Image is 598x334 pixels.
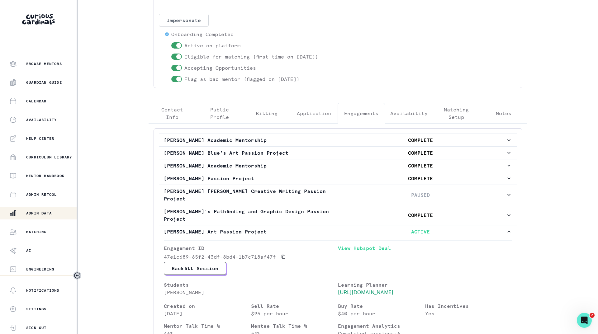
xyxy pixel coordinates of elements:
[251,310,338,317] p: $95 per hour
[438,106,475,121] p: Matching Setup
[335,191,506,199] p: PAUSED
[278,252,288,262] button: Copied to clipboard
[164,322,251,330] p: Mentor Talk Time %
[164,281,338,289] p: Students
[338,244,512,262] a: View Hubspot Deal
[335,136,506,144] p: COMPLETE
[26,229,47,234] p: Matching
[22,14,55,25] img: Curious Cardinals Logo
[159,225,517,238] button: [PERSON_NAME] Art Passion ProjectACTIVE
[164,310,251,317] p: [DATE]
[164,175,335,182] p: [PERSON_NAME] Passion Project
[164,289,338,296] p: [PERSON_NAME]
[159,205,517,225] button: [PERSON_NAME]'s Pathfinding and Graphic Design Passion ProjectCOMPLETE
[26,325,47,330] p: Sign Out
[171,31,234,38] p: Onboarding Completed
[26,173,64,178] p: Mentor Handbook
[164,228,335,235] p: [PERSON_NAME] Art Passion Project
[338,289,393,295] a: [URL][DOMAIN_NAME]
[577,313,592,328] iframe: Intercom live chat
[26,99,47,104] p: Calendar
[297,110,331,117] p: Application
[26,267,54,272] p: Engineering
[159,172,517,185] button: [PERSON_NAME] Passion ProjectCOMPLETE
[26,192,57,197] p: Admin Retool
[201,106,238,121] p: Public Profile
[344,110,378,117] p: Engagements
[26,136,54,141] p: Help Center
[251,302,338,310] p: Sell Rate
[335,228,506,235] p: ACTIVE
[425,310,512,317] p: Yes
[26,211,52,216] p: Admin Data
[164,253,276,261] p: 47e1c689-65f2-43df-8bd4-1b7c718af47f
[26,61,62,66] p: Browse Mentors
[26,155,72,160] p: Curriculum Library
[73,271,81,280] button: Toggle sidebar
[164,208,335,223] p: [PERSON_NAME]'s Pathfinding and Graphic Design Passion Project
[338,302,425,310] p: Buy Rate
[338,322,425,330] p: Engagement Analytics
[335,162,506,169] p: COMPLETE
[496,110,511,117] p: Notes
[164,149,335,157] p: [PERSON_NAME] Blue's Art Passion Project
[26,288,59,293] p: Notifications
[26,80,62,85] p: Guardian Guide
[159,147,517,159] button: [PERSON_NAME] Blue's Art Passion ProjectCOMPLETE
[256,110,278,117] p: Billing
[184,64,256,72] p: Accepting Opportunities
[335,149,506,157] p: COMPLETE
[159,14,209,27] button: Impersonate
[184,53,318,60] p: Eligible for matching (first time on [DATE])
[164,262,226,275] button: Backfill Session
[425,302,512,310] p: Has Incentives
[26,307,47,312] p: Settings
[338,281,512,289] p: Learning Planner
[164,244,338,252] p: Engagement ID
[590,313,595,318] span: 2
[164,136,335,144] p: [PERSON_NAME] Academic Mentorship
[164,187,335,202] p: [PERSON_NAME] [PERSON_NAME] Creative Writing Passion Project
[184,42,240,49] p: Active on platform
[26,248,31,253] p: AI
[159,134,517,146] button: [PERSON_NAME] Academic MentorshipCOMPLETE
[159,185,517,205] button: [PERSON_NAME] [PERSON_NAME] Creative Writing Passion ProjectPAUSED
[159,159,517,172] button: [PERSON_NAME] Academic MentorshipCOMPLETE
[154,106,191,121] p: Contact Info
[338,310,425,317] p: $40 per hour
[335,175,506,182] p: COMPLETE
[390,110,428,117] p: Availability
[251,322,338,330] p: Mentee Talk Time %
[164,302,251,310] p: Created on
[26,117,57,122] p: Availability
[184,75,300,83] p: Flag as bad mentor (flagged on [DATE])
[335,211,506,219] p: COMPLETE
[164,162,335,169] p: [PERSON_NAME] Academic Mentorship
